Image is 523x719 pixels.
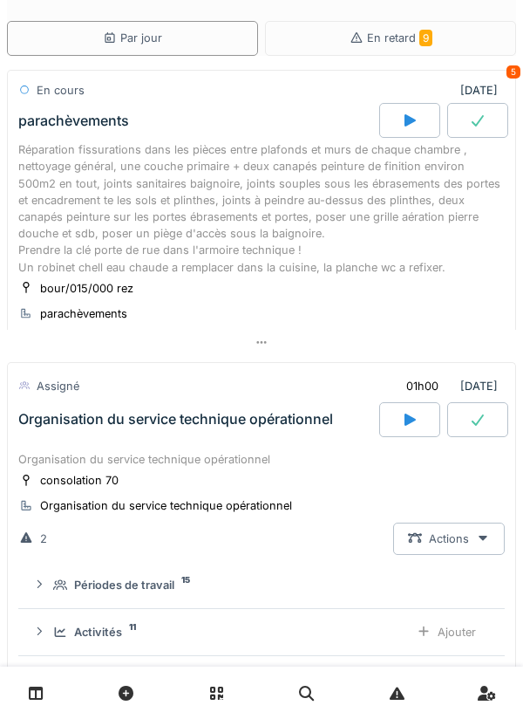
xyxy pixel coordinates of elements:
[74,577,174,593] div: Périodes de travail
[25,616,498,648] summary: Activités11Ajouter
[391,370,505,402] div: [DATE]
[460,82,505,99] div: [DATE]
[25,663,498,695] summary: DocumentsAjouter
[40,497,292,514] div: Organisation du service technique opérationnel
[18,141,505,276] div: Réparation fissurations dans les pièces entre plafonds et murs de chaque chambre , nettoyage géné...
[402,616,491,648] div: Ajouter
[40,531,47,547] div: 2
[40,472,119,489] div: consolation 70
[37,378,79,394] div: Assigné
[40,305,127,322] div: parachèvements
[419,30,432,46] span: 9
[40,280,133,297] div: bour/015/000 rez
[506,65,520,79] div: 5
[393,523,505,555] div: Actions
[37,82,85,99] div: En cours
[74,624,122,640] div: Activités
[406,378,438,394] div: 01h00
[402,663,491,695] div: Ajouter
[367,31,432,45] span: En retard
[103,30,162,46] div: Par jour
[18,113,129,129] div: parachèvements
[18,451,505,468] div: Organisation du service technique opérationnel
[18,411,333,428] div: Organisation du service technique opérationnel
[25,569,498,601] summary: Périodes de travail15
